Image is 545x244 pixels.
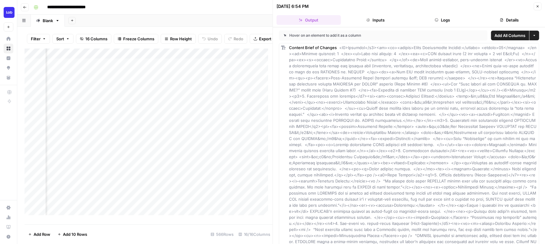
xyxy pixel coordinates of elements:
[236,229,273,239] div: 16/16 Columns
[494,32,525,38] span: Add All Columns
[4,7,15,18] img: Lob Logo
[250,34,284,44] button: Export CSV
[4,34,13,44] a: Home
[277,3,309,9] div: [DATE] 6:54 PM
[208,229,236,239] div: 566 Rows
[477,15,541,25] button: Details
[4,232,13,242] button: Help + Support
[198,34,222,44] button: Undo
[410,15,474,25] button: Logs
[31,15,65,27] a: Blank
[25,229,54,239] button: Add Row
[4,53,13,63] a: Insights
[4,212,13,222] a: Usage
[4,73,13,82] a: Your Data
[4,5,13,20] button: Workspace: Lob
[4,44,13,53] a: Browse
[54,229,91,239] button: Add 10 Rows
[289,45,337,50] span: Content Brief of Changes
[31,36,41,42] span: Filter
[170,36,192,42] span: Row Height
[27,34,50,44] button: Filter
[284,33,422,38] div: Hover on an element to add it as a column
[234,36,243,42] span: Redo
[52,34,74,44] button: Sort
[491,31,529,40] button: Add All Columns
[63,231,87,237] span: Add 10 Rows
[43,18,53,24] div: Blank
[208,36,218,42] span: Undo
[123,36,154,42] span: Freeze Columns
[34,231,50,237] span: Add Row
[76,34,111,44] button: 16 Columns
[224,34,247,44] button: Redo
[56,36,64,42] span: Sort
[161,34,196,44] button: Row Height
[114,34,158,44] button: Freeze Columns
[85,36,107,42] span: 16 Columns
[277,15,341,25] button: Output
[4,203,13,212] a: Settings
[4,63,13,73] a: Opportunities
[4,222,13,232] a: Learning Hub
[259,36,281,42] span: Export CSV
[343,15,408,25] button: Inputs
